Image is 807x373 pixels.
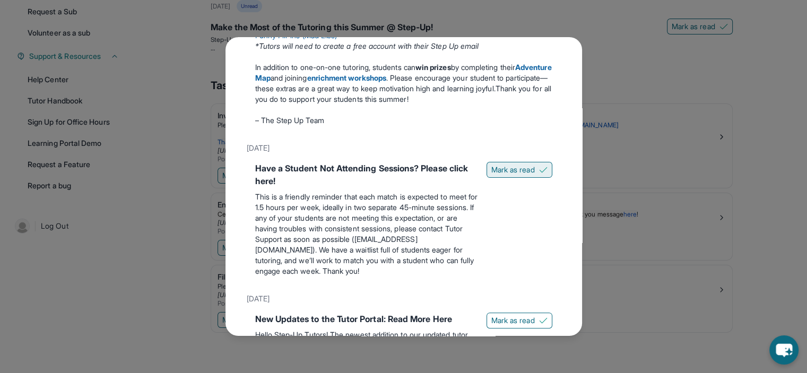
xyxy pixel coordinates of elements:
p: This is a friendly reminder that each match is expected to meet for 1.5 hours per week, ideally i... [255,192,478,276]
button: Mark as read [487,313,552,328]
span: Mark as read [491,315,535,326]
p: In addition to one-on-one tutoring, students can by completing their and joining . Please encoura... [255,62,552,105]
a: enrichment workshops [307,73,386,82]
p: – The Step Up Team [255,115,552,126]
button: chat-button [769,335,799,365]
img: Mark as read [539,166,548,174]
em: *Tutors will need to create a free account with their Step Up email [255,41,479,50]
div: [DATE] [247,138,561,158]
div: New Updates to the Tutor Portal: Read More Here [255,313,478,325]
span: Mark as read [491,164,535,175]
strong: win prizes [415,63,451,72]
div: Have a Student Not Attending Sessions? Please click here! [255,162,478,187]
div: [DATE] [247,289,561,308]
img: Mark as read [539,316,548,325]
button: Mark as read [487,162,552,178]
